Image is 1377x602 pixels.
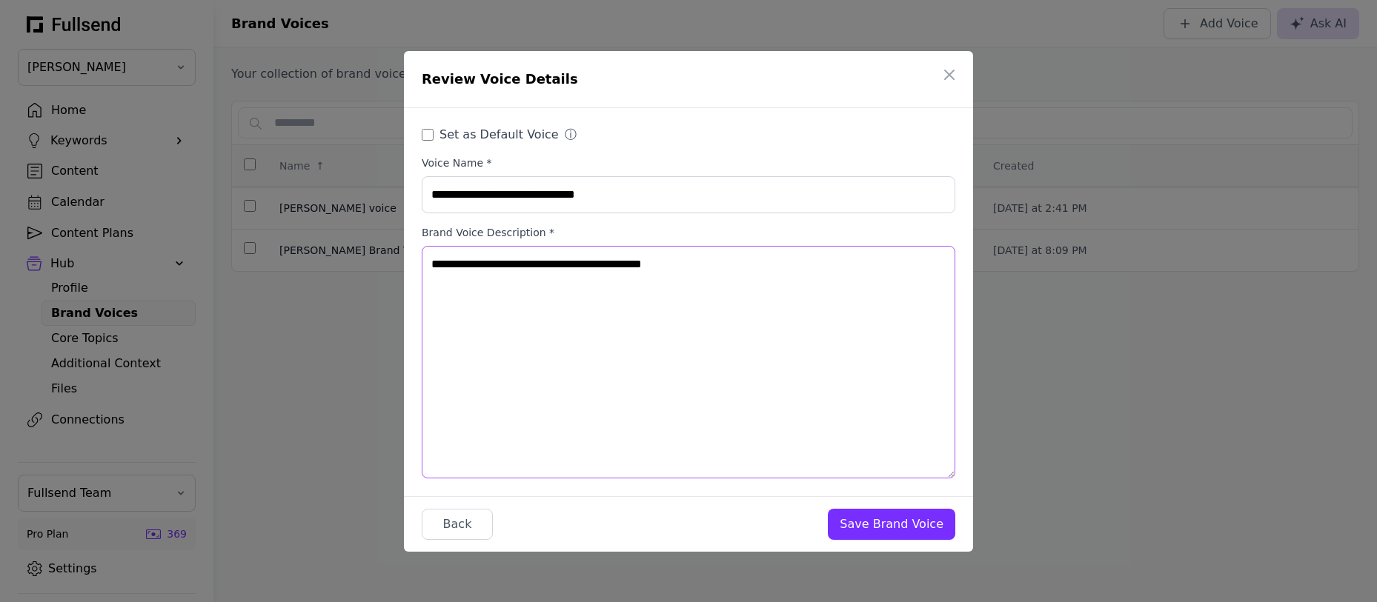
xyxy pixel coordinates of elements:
h1: Review Voice Details [422,69,940,90]
button: Back [422,509,493,540]
label: Brand Voice Description * [422,225,955,240]
div: Voice Name * [422,155,491,170]
div: Save Brand Voice [840,515,943,533]
div: ⓘ [565,126,580,144]
button: Save Brand Voice [828,509,955,540]
div: Back [434,515,480,533]
label: Set as Default Voice [439,126,577,144]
